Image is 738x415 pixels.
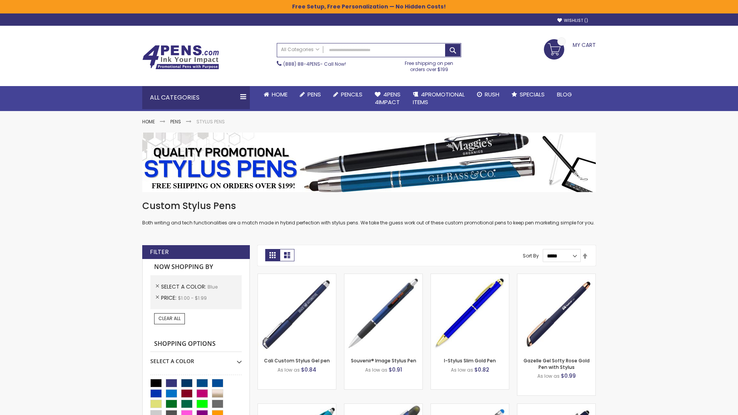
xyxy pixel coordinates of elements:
[208,284,218,290] span: Blue
[150,336,242,352] strong: Shopping Options
[142,45,219,70] img: 4Pens Custom Pens and Promotional Products
[537,373,560,379] span: As low as
[142,86,250,109] div: All Categories
[389,366,402,373] span: $0.91
[344,274,422,352] img: Souvenir® Image Stylus Pen-Blue
[557,90,572,98] span: Blog
[444,357,496,364] a: I-Stylus Slim Gold Pen
[524,357,590,370] a: Gazelle Gel Softy Rose Gold Pen with Stylus
[557,18,588,23] a: Wishlist
[301,366,316,373] span: $0.84
[161,283,208,290] span: Select A Color
[344,274,422,280] a: Souvenir® Image Stylus Pen-Blue
[142,118,155,125] a: Home
[397,57,462,73] div: Free shipping on pen orders over $199
[451,367,473,373] span: As low as
[341,90,362,98] span: Pencils
[154,313,185,324] a: Clear All
[505,86,551,103] a: Specials
[431,274,509,280] a: I-Stylus Slim Gold-Blue
[327,86,369,103] a: Pencils
[150,352,242,365] div: Select A Color
[294,86,327,103] a: Pens
[150,259,242,275] strong: Now Shopping by
[258,86,294,103] a: Home
[283,61,346,67] span: - Call Now!
[351,357,416,364] a: Souvenir® Image Stylus Pen
[471,86,505,103] a: Rush
[431,274,509,352] img: I-Stylus Slim Gold-Blue
[272,90,288,98] span: Home
[142,133,596,192] img: Stylus Pens
[520,90,545,98] span: Specials
[431,403,509,410] a: Islander Softy Gel with Stylus - ColorJet Imprint-Blue
[158,315,181,322] span: Clear All
[278,367,300,373] span: As low as
[523,252,539,259] label: Sort By
[170,118,181,125] a: Pens
[258,403,336,410] a: Neon Stylus Highlighter-Pen Combo-Blue
[142,200,596,226] div: Both writing and tech functionalities are a match made in hybrid perfection with stylus pens. We ...
[196,118,225,125] strong: Stylus Pens
[344,403,422,410] a: Souvenir® Jalan Highlighter Stylus Pen Combo-Blue
[307,90,321,98] span: Pens
[369,86,407,111] a: 4Pens4impact
[265,249,280,261] strong: Grid
[365,367,387,373] span: As low as
[517,403,595,410] a: Custom Soft Touch® Metal Pens with Stylus-Blue
[375,90,401,106] span: 4Pens 4impact
[258,274,336,352] img: Cali Custom Stylus Gel pen-Blue
[551,86,578,103] a: Blog
[474,366,489,373] span: $0.82
[561,372,576,380] span: $0.99
[142,200,596,212] h1: Custom Stylus Pens
[277,43,323,56] a: All Categories
[264,357,330,364] a: Cali Custom Stylus Gel pen
[413,90,465,106] span: 4PROMOTIONAL ITEMS
[150,248,169,256] strong: Filter
[178,295,207,301] span: $1.00 - $1.99
[517,274,595,352] img: Gazelle Gel Softy Rose Gold Pen with Stylus-Blue
[485,90,499,98] span: Rush
[281,46,319,53] span: All Categories
[407,86,471,111] a: 4PROMOTIONALITEMS
[258,274,336,280] a: Cali Custom Stylus Gel pen-Blue
[283,61,320,67] a: (888) 88-4PENS
[517,274,595,280] a: Gazelle Gel Softy Rose Gold Pen with Stylus-Blue
[161,294,178,302] span: Price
